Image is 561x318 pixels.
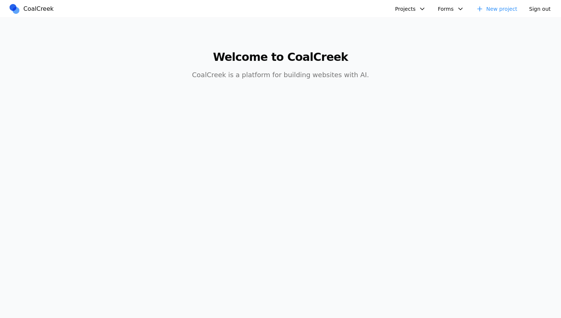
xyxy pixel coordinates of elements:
[138,70,423,80] p: CoalCreek is a platform for building websites with AI.
[391,3,430,14] button: Projects
[472,3,522,14] a: New project
[138,50,423,64] h1: Welcome to CoalCreek
[23,4,54,13] span: CoalCreek
[525,3,555,14] button: Sign out
[9,3,57,14] a: CoalCreek
[433,3,469,14] button: Forms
